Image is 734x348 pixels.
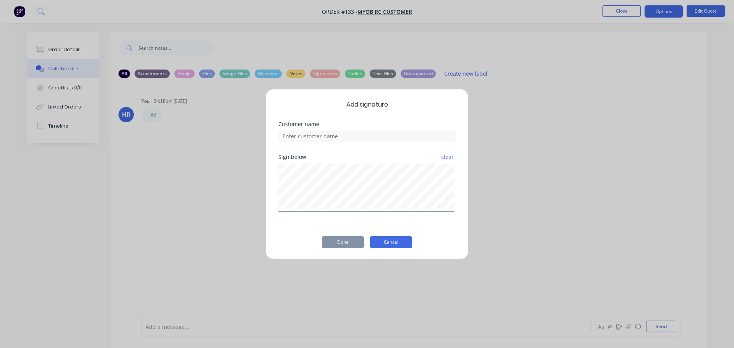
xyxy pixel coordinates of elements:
input: Enter customer name [278,131,456,142]
button: clear [441,150,454,164]
button: Cancel [370,236,412,248]
button: Done [322,236,364,248]
div: Customer name [278,121,456,127]
span: Add signature [278,100,456,109]
div: Sign below [278,154,456,160]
